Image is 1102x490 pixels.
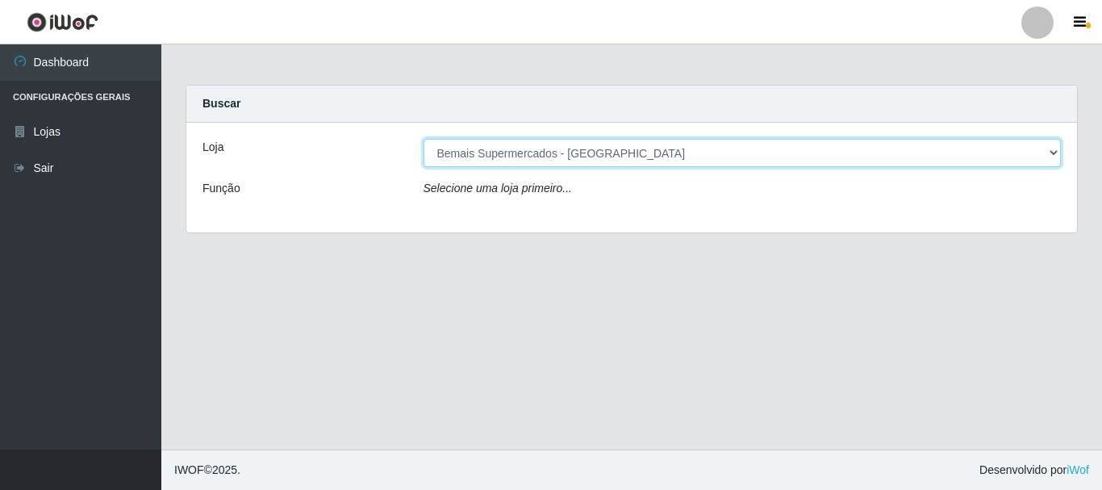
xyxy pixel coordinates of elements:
[202,180,240,197] label: Função
[424,182,572,195] i: Selecione uma loja primeiro...
[202,139,223,156] label: Loja
[174,463,204,476] span: IWOF
[1067,463,1089,476] a: iWof
[202,97,240,110] strong: Buscar
[979,462,1089,479] span: Desenvolvido por
[27,12,98,32] img: CoreUI Logo
[174,462,240,479] span: © 2025 .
